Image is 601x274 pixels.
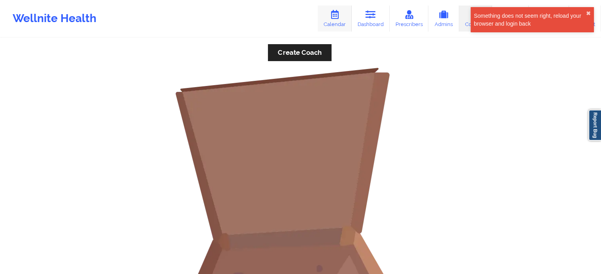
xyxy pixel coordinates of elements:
a: Calendar [318,6,352,32]
a: Admins [428,6,459,32]
a: Dashboard [352,6,390,32]
button: close [586,10,591,17]
a: Report Bug [588,110,601,141]
div: Something does not seem right, reload your browser and login back [474,12,586,28]
a: Prescribers [390,6,429,32]
a: Coaches [459,6,492,32]
button: Create Coach [268,44,331,61]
